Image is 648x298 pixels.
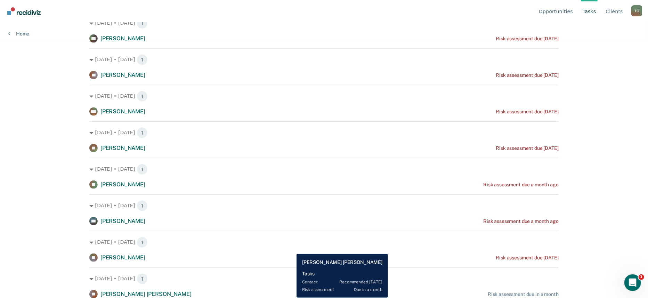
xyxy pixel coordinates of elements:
[7,7,41,15] img: Recidiviz
[483,218,559,224] div: Risk assessment due a month ago
[639,274,644,280] span: 1
[624,274,641,291] iframe: Intercom live chat
[89,127,559,138] div: [DATE] • [DATE] 1
[496,72,559,78] div: Risk assessment due [DATE]
[89,200,559,211] div: [DATE] • [DATE] 1
[100,218,145,224] span: [PERSON_NAME]
[100,72,145,78] span: [PERSON_NAME]
[137,127,148,138] span: 1
[89,54,559,65] div: [DATE] • [DATE] 1
[100,291,192,297] span: [PERSON_NAME] [PERSON_NAME]
[496,109,559,115] div: Risk assessment due [DATE]
[89,273,559,284] div: [DATE] • [DATE] 1
[496,36,559,42] div: Risk assessment due [DATE]
[89,91,559,102] div: [DATE] • [DATE] 1
[496,145,559,151] div: Risk assessment due [DATE]
[137,91,148,102] span: 1
[100,181,145,188] span: [PERSON_NAME]
[488,291,559,297] div: Risk assessment due in a month
[137,237,148,248] span: 1
[137,54,148,65] span: 1
[8,31,29,37] a: Home
[100,254,145,261] span: [PERSON_NAME]
[137,18,148,29] span: 1
[100,145,145,151] span: [PERSON_NAME]
[100,108,145,115] span: [PERSON_NAME]
[89,18,559,29] div: [DATE] • [DATE] 1
[631,5,642,16] button: Profile dropdown button
[137,164,148,175] span: 1
[100,35,145,42] span: [PERSON_NAME]
[496,255,559,261] div: Risk assessment due [DATE]
[89,237,559,248] div: [DATE] • [DATE] 1
[89,164,559,175] div: [DATE] • [DATE] 1
[137,200,148,211] span: 1
[137,273,148,284] span: 1
[631,5,642,16] div: T C
[483,182,559,188] div: Risk assessment due a month ago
